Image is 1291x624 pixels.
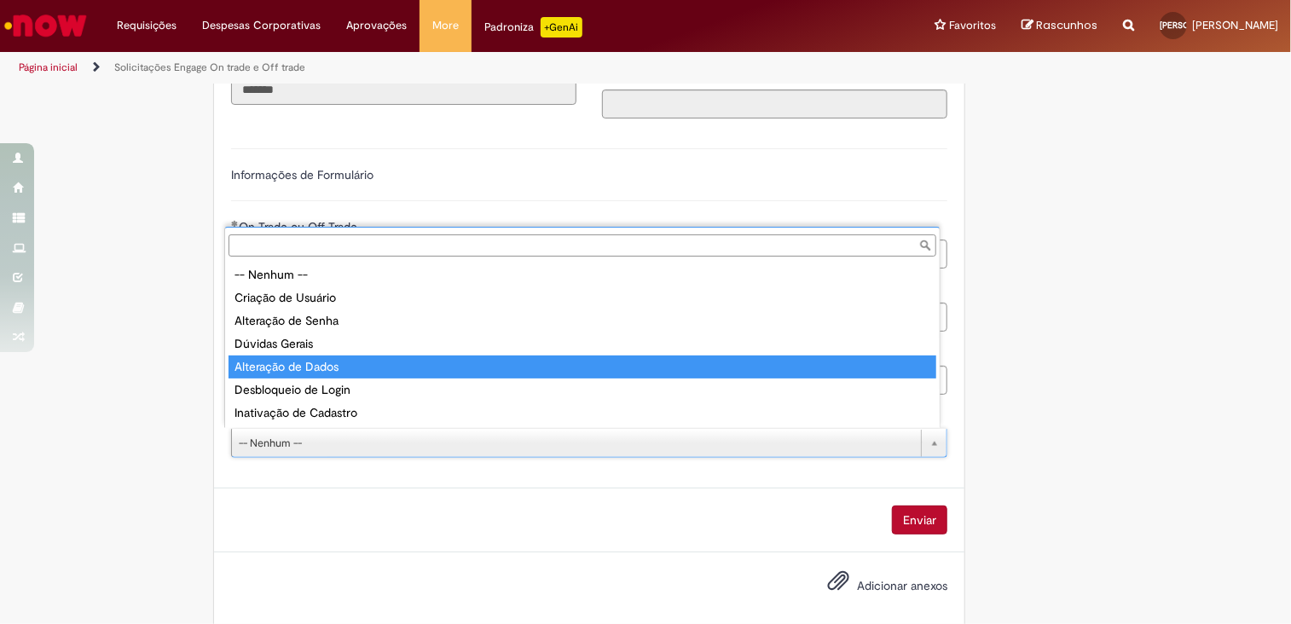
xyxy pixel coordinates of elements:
[229,378,936,402] div: Desbloqueio de Login
[229,309,936,332] div: Alteração de Senha
[229,286,936,309] div: Criação de Usuário
[225,260,940,428] ul: Tipo de solicitação
[229,332,936,355] div: Dúvidas Gerais
[229,402,936,425] div: Inativação de Cadastro
[229,263,936,286] div: -- Nenhum --
[229,355,936,378] div: Alteração de Dados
